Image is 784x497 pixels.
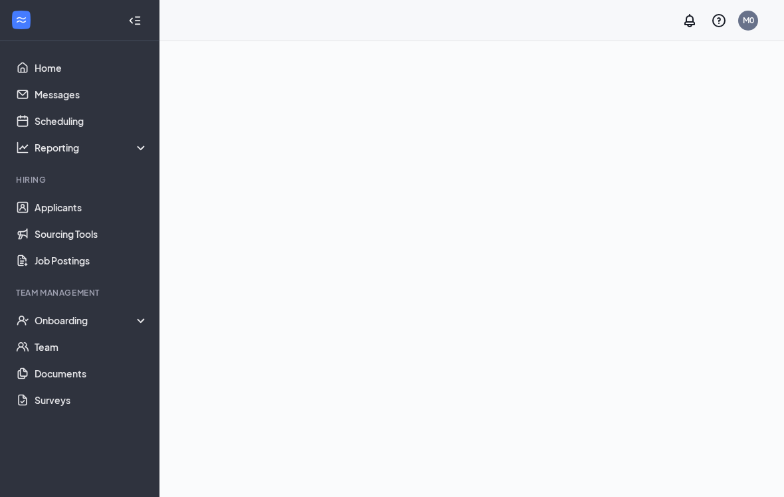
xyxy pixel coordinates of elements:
[35,194,148,221] a: Applicants
[35,221,148,247] a: Sourcing Tools
[682,13,698,29] svg: Notifications
[35,141,149,154] div: Reporting
[128,14,142,27] svg: Collapse
[16,287,146,298] div: Team Management
[35,360,148,387] a: Documents
[35,334,148,360] a: Team
[35,247,148,274] a: Job Postings
[35,81,148,108] a: Messages
[15,13,28,27] svg: WorkstreamLogo
[35,54,148,81] a: Home
[35,314,149,327] div: Onboarding
[743,15,754,26] div: M0
[16,314,29,327] svg: UserCheck
[35,108,148,134] a: Scheduling
[16,174,146,185] div: Hiring
[711,13,727,29] svg: QuestionInfo
[35,387,148,413] a: Surveys
[16,141,29,154] svg: Analysis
